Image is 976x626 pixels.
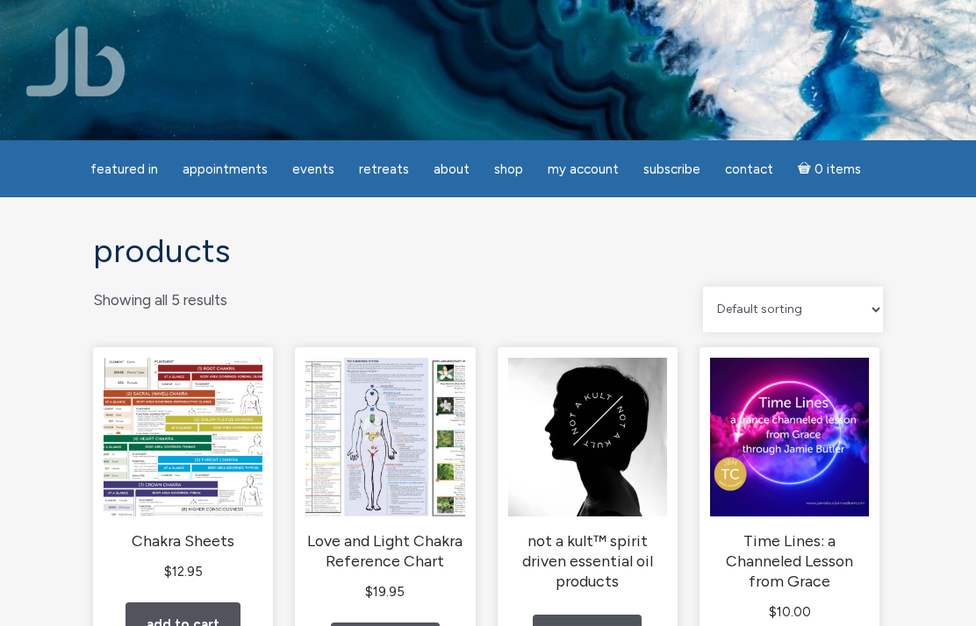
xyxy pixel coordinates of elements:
[80,153,169,187] a: featured in
[26,26,126,96] img: Jamie Butler. The Everyday Medium
[537,153,629,187] a: My Account
[508,358,667,516] img: not a kult™ spirit driven essential oil products
[484,153,534,187] a: Shop
[508,531,667,592] h2: not a kult™ spirit driven essential oil products
[172,153,278,187] a: Appointments
[710,358,869,516] img: Time Lines: a Channeled Lesson from Grace
[769,604,777,620] span: $
[423,153,480,187] a: About
[494,161,523,177] span: Shop
[815,163,861,176] span: 0 items
[725,161,773,177] span: Contact
[548,161,619,177] span: My Account
[93,287,227,314] p: Showing all 5 results
[90,161,158,177] span: featured in
[359,161,409,177] span: Retreats
[508,358,667,592] a: not a kult™ spirit driven essential oil products
[305,358,464,516] img: Love and Light Chakra Reference Chart
[714,153,784,187] a: Contact
[769,604,811,620] bdi: 10.00
[183,161,268,177] span: Appointments
[633,153,711,187] a: Subscribe
[703,287,883,332] select: Shop order
[164,564,172,580] span: $
[434,161,470,177] span: About
[305,531,464,572] h2: Love and Light Chakra Reference Chart
[164,564,203,580] bdi: 12.95
[93,232,883,269] h1: Products
[365,584,373,600] span: $
[104,531,262,551] h2: Chakra Sheets
[104,358,262,583] a: Chakra Sheets $12.95
[798,161,815,177] i: Cart
[292,161,334,177] span: Events
[787,151,872,187] a: Cart0 items
[710,531,869,592] h2: Time Lines: a Channeled Lesson from Grace
[365,584,405,600] bdi: 19.95
[104,358,262,516] img: Chakra Sheets
[643,161,700,177] span: Subscribe
[282,153,345,187] a: Events
[710,358,869,623] a: Time Lines: a Channeled Lesson from Grace $10.00
[348,153,420,187] a: Retreats
[305,358,464,603] a: Love and Light Chakra Reference Chart $19.95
